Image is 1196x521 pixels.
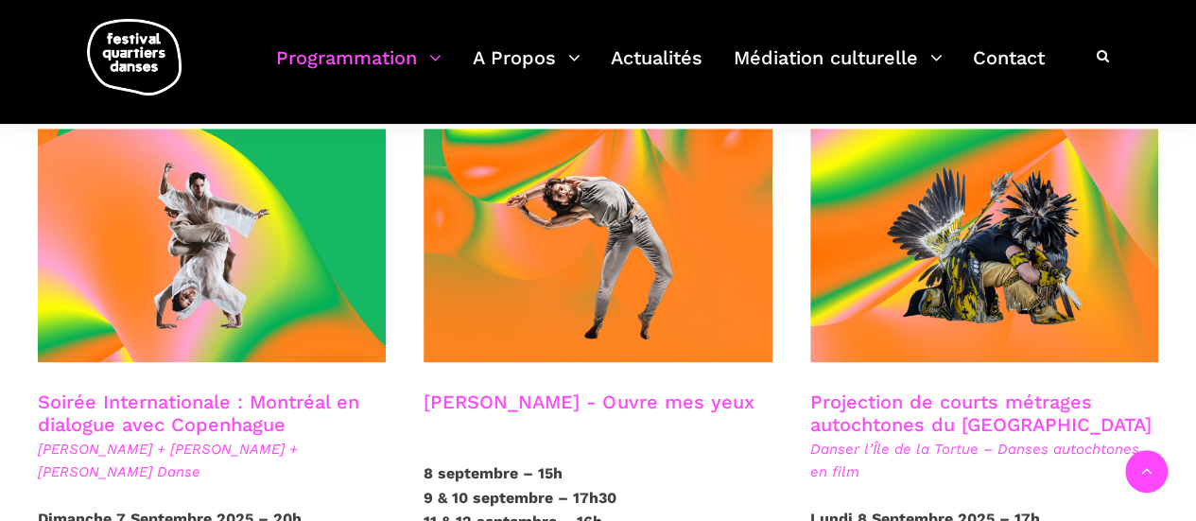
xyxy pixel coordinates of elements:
h3: [PERSON_NAME] - Ouvre mes yeux [424,391,754,438]
a: Médiation culturelle [734,42,943,97]
a: Actualités [611,42,702,97]
img: logo-fqd-med [87,19,182,96]
a: Soirée Internationale : Montréal en dialogue avec Copenhague [38,391,359,436]
h3: Projection de courts métrages autochtones du [GEOGRAPHIC_DATA] [810,391,1158,438]
strong: 8 septembre – 15h [424,464,563,482]
a: Contact [973,42,1045,97]
span: Danser l’Île de la Tortue – Danses autochtones en film [810,438,1158,483]
a: Programmation [276,42,442,97]
a: A Propos [473,42,581,97]
span: [PERSON_NAME] + [PERSON_NAME] + [PERSON_NAME] Danse [38,438,386,483]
